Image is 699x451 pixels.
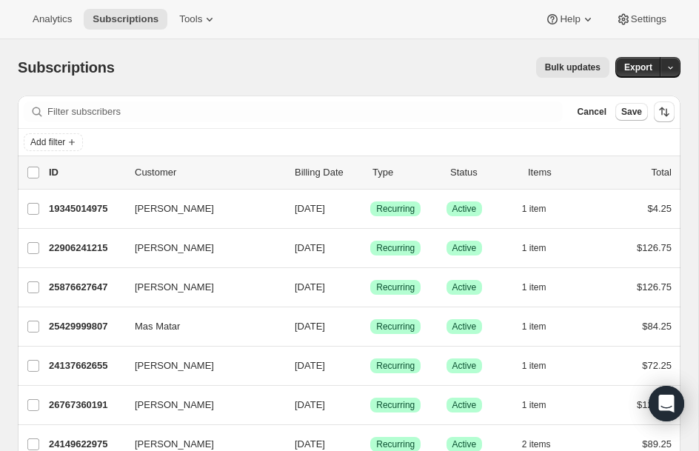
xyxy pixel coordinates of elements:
[49,165,123,180] p: ID
[49,198,672,219] div: 19345014975[PERSON_NAME][DATE]SuccessRecurringSuccessActive1 item$4.25
[295,321,325,332] span: [DATE]
[295,438,325,450] span: [DATE]
[84,9,167,30] button: Subscriptions
[135,358,214,373] span: [PERSON_NAME]
[522,355,563,376] button: 1 item
[135,398,214,412] span: [PERSON_NAME]
[522,395,563,415] button: 1 item
[649,386,684,421] div: Open Intercom Messenger
[33,13,72,25] span: Analytics
[522,438,551,450] span: 2 items
[126,236,274,260] button: [PERSON_NAME]
[93,13,158,25] span: Subscriptions
[126,354,274,378] button: [PERSON_NAME]
[450,165,516,180] p: Status
[452,321,477,333] span: Active
[631,13,666,25] span: Settings
[135,319,180,334] span: Mas Matar
[30,136,65,148] span: Add filter
[170,9,226,30] button: Tools
[522,316,563,337] button: 1 item
[126,197,274,221] button: [PERSON_NAME]
[621,106,642,118] span: Save
[376,399,415,411] span: Recurring
[18,59,115,76] span: Subscriptions
[545,61,601,73] span: Bulk updates
[376,438,415,450] span: Recurring
[24,133,83,151] button: Add filter
[637,242,672,253] span: $126.75
[654,101,675,122] button: Sort the results
[376,203,415,215] span: Recurring
[49,201,123,216] p: 19345014975
[49,165,672,180] div: IDCustomerBilling DateTypeStatusItemsTotal
[615,103,648,121] button: Save
[372,165,438,180] div: Type
[452,281,477,293] span: Active
[295,399,325,410] span: [DATE]
[652,165,672,180] p: Total
[452,242,477,254] span: Active
[376,360,415,372] span: Recurring
[572,103,612,121] button: Cancel
[376,281,415,293] span: Recurring
[522,198,563,219] button: 1 item
[560,13,580,25] span: Help
[49,316,672,337] div: 25429999807Mas Matar[DATE]SuccessRecurringSuccessActive1 item$84.25
[126,393,274,417] button: [PERSON_NAME]
[135,241,214,255] span: [PERSON_NAME]
[452,399,477,411] span: Active
[49,358,123,373] p: 24137662655
[522,277,563,298] button: 1 item
[49,277,672,298] div: 25876627647[PERSON_NAME][DATE]SuccessRecurringSuccessActive1 item$126.75
[376,242,415,254] span: Recurring
[578,106,606,118] span: Cancel
[522,281,546,293] span: 1 item
[49,395,672,415] div: 26767360191[PERSON_NAME][DATE]SuccessRecurringSuccessActive1 item$126.75
[47,101,563,122] input: Filter subscribers
[522,238,563,258] button: 1 item
[135,165,283,180] p: Customer
[135,280,214,295] span: [PERSON_NAME]
[452,438,477,450] span: Active
[295,203,325,214] span: [DATE]
[452,203,477,215] span: Active
[637,281,672,293] span: $126.75
[376,321,415,333] span: Recurring
[295,242,325,253] span: [DATE]
[522,242,546,254] span: 1 item
[615,57,661,78] button: Export
[295,165,361,180] p: Billing Date
[528,165,594,180] div: Items
[642,360,672,371] span: $72.25
[49,355,672,376] div: 24137662655[PERSON_NAME][DATE]SuccessRecurringSuccessActive1 item$72.25
[536,57,609,78] button: Bulk updates
[126,275,274,299] button: [PERSON_NAME]
[536,9,603,30] button: Help
[135,201,214,216] span: [PERSON_NAME]
[642,321,672,332] span: $84.25
[522,321,546,333] span: 1 item
[295,281,325,293] span: [DATE]
[49,280,123,295] p: 25876627647
[49,319,123,334] p: 25429999807
[522,203,546,215] span: 1 item
[607,9,675,30] button: Settings
[126,315,274,338] button: Mas Matar
[49,241,123,255] p: 22906241215
[295,360,325,371] span: [DATE]
[24,9,81,30] button: Analytics
[452,360,477,372] span: Active
[637,399,672,410] span: $126.75
[179,13,202,25] span: Tools
[49,398,123,412] p: 26767360191
[49,238,672,258] div: 22906241215[PERSON_NAME][DATE]SuccessRecurringSuccessActive1 item$126.75
[624,61,652,73] span: Export
[522,399,546,411] span: 1 item
[522,360,546,372] span: 1 item
[647,203,672,214] span: $4.25
[642,438,672,450] span: $89.25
